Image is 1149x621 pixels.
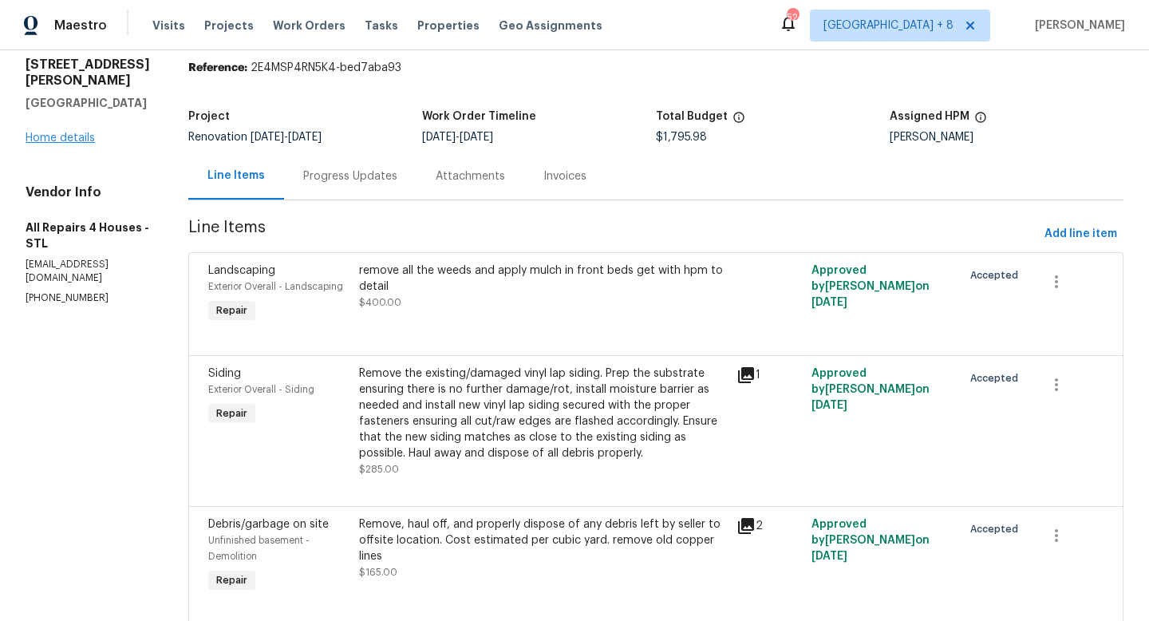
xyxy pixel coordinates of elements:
[54,18,107,34] span: Maestro
[359,366,727,461] div: Remove the existing/damaged vinyl lap siding. Prep the substrate ensuring there is no further dam...
[303,168,397,184] div: Progress Updates
[436,168,505,184] div: Attachments
[26,184,150,200] h4: Vendor Info
[288,132,322,143] span: [DATE]
[188,111,230,122] h5: Project
[811,297,847,308] span: [DATE]
[210,303,254,318] span: Repair
[188,132,322,143] span: Renovation
[359,298,401,307] span: $400.00
[359,465,399,474] span: $285.00
[188,60,1123,76] div: 2E4MSP4RN5K4-bed7aba93
[974,111,987,132] span: The hpm assigned to this work order.
[890,132,1123,143] div: [PERSON_NAME]
[811,368,930,411] span: Approved by [PERSON_NAME] on
[422,132,456,143] span: [DATE]
[460,132,493,143] span: [DATE]
[787,10,798,26] div: 52
[26,133,95,144] a: Home details
[26,95,150,111] h5: [GEOGRAPHIC_DATA]
[811,519,930,562] span: Approved by [PERSON_NAME] on
[823,18,954,34] span: [GEOGRAPHIC_DATA] + 8
[188,220,1038,249] span: Line Items
[811,400,847,411] span: [DATE]
[970,267,1025,283] span: Accepted
[273,18,345,34] span: Work Orders
[736,366,802,385] div: 1
[811,551,847,562] span: [DATE]
[359,263,727,295] div: remove all the weeds and apply mulch in front beds get with hpm to detail
[1029,18,1125,34] span: [PERSON_NAME]
[359,516,727,564] div: Remove, haul off, and properly dispose of any debris left by seller to offsite location. Cost est...
[204,18,254,34] span: Projects
[208,282,343,291] span: Exterior Overall - Landscaping
[656,111,728,122] h5: Total Budget
[736,516,802,536] div: 2
[210,405,254,421] span: Repair
[543,168,586,184] div: Invoices
[208,265,275,276] span: Landscaping
[417,18,480,34] span: Properties
[208,519,329,530] span: Debris/garbage on site
[890,111,969,122] h5: Assigned HPM
[152,18,185,34] span: Visits
[208,368,241,379] span: Siding
[188,62,247,73] b: Reference:
[251,132,284,143] span: [DATE]
[207,168,265,184] div: Line Items
[732,111,745,132] span: The total cost of line items that have been proposed by Opendoor. This sum includes line items th...
[422,111,536,122] h5: Work Order Timeline
[210,572,254,588] span: Repair
[970,521,1025,537] span: Accepted
[499,18,602,34] span: Geo Assignments
[359,568,397,577] span: $165.00
[811,265,930,308] span: Approved by [PERSON_NAME] on
[1038,220,1123,249] button: Add line item
[208,385,314,394] span: Exterior Overall - Siding
[208,536,310,561] span: Unfinished basement - Demolition
[26,57,150,89] h2: [STREET_ADDRESS][PERSON_NAME]
[365,20,398,31] span: Tasks
[422,132,493,143] span: -
[26,291,150,305] p: [PHONE_NUMBER]
[251,132,322,143] span: -
[970,370,1025,386] span: Accepted
[26,220,150,251] h5: All Repairs 4 Houses - STL
[1044,224,1117,244] span: Add line item
[26,258,150,285] p: [EMAIL_ADDRESS][DOMAIN_NAME]
[656,132,707,143] span: $1,795.98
